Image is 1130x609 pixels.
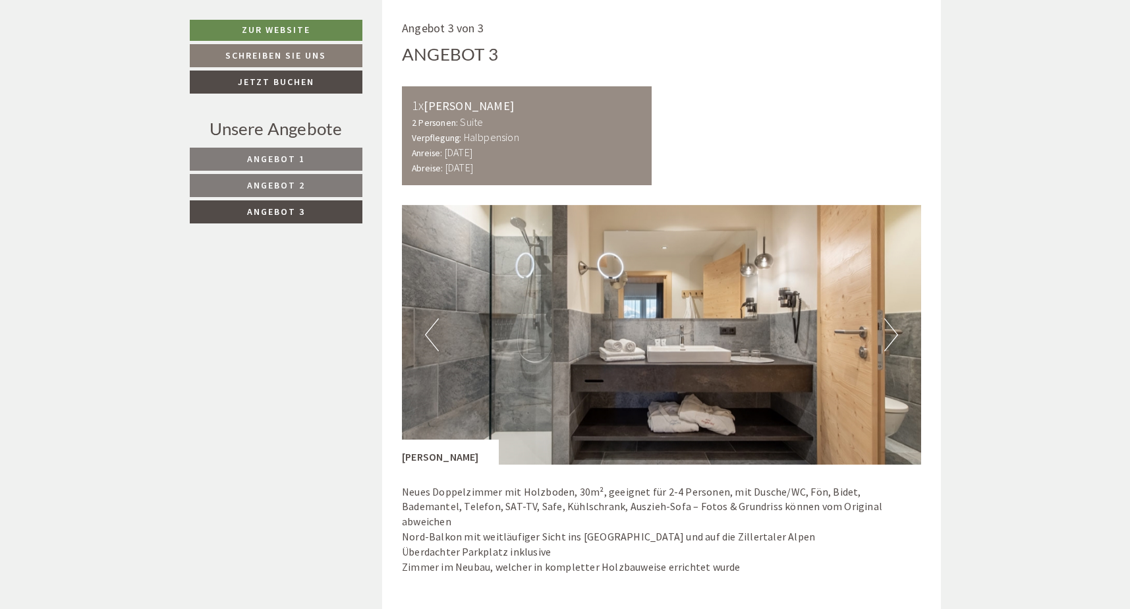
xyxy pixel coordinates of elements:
small: 17:18 [20,65,209,74]
div: Unsere Angebote [190,117,362,141]
small: Abreise: [412,163,443,174]
small: Anreise: [412,148,443,159]
div: [PERSON_NAME] [402,440,499,465]
span: Angebot 3 [247,206,305,217]
span: Angebot 2 [247,179,305,191]
button: Next [884,318,898,351]
b: Suite [460,115,483,129]
b: 1x [412,97,424,113]
p: Neues Doppelzimmer mit Holzboden, 30m², geeignet für 2-4 Personen, mit Dusche/WC, Fön, Bidet, Bad... [402,484,921,575]
img: image [402,205,921,465]
b: Halbpension [464,130,519,144]
b: [DATE] [445,161,473,174]
span: Angebot 3 von 3 [402,20,484,36]
b: [DATE] [445,146,472,159]
div: [GEOGRAPHIC_DATA] [20,39,209,49]
small: 2 Personen: [412,117,458,129]
a: Jetzt buchen [190,71,362,94]
button: Previous [425,318,439,351]
a: Zur Website [190,20,362,41]
div: Angebot 3 [402,42,498,67]
a: Schreiben Sie uns [190,44,362,67]
small: Verpflegung: [412,132,461,144]
button: Senden [440,347,519,370]
div: Samstag [230,11,289,33]
span: Angebot 1 [247,153,305,165]
div: [PERSON_NAME] [412,96,642,115]
div: Guten Tag, wie können wir Ihnen helfen? [11,36,215,76]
